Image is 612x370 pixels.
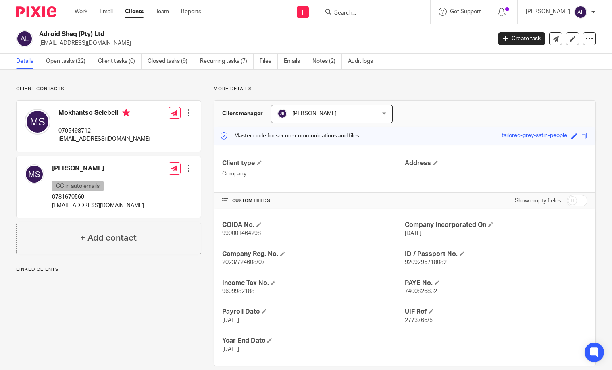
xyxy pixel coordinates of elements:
label: Show empty fields [515,197,561,205]
span: 9699982188 [222,289,254,294]
h4: CUSTOM FIELDS [222,197,405,204]
p: Company [222,170,405,178]
p: Client contacts [16,86,201,92]
p: Linked clients [16,266,201,273]
a: Closed tasks (9) [148,54,194,69]
p: 0781670569 [52,193,144,201]
div: tailored-grey-satin-people [502,131,567,141]
a: Client tasks (0) [98,54,142,69]
img: svg%3E [277,109,287,118]
a: Details [16,54,40,69]
i: Primary [122,109,130,117]
a: Reports [181,8,201,16]
a: Work [75,8,87,16]
a: Team [156,8,169,16]
p: [EMAIL_ADDRESS][DOMAIN_NAME] [58,135,150,143]
h4: Client type [222,159,405,168]
h4: Address [405,159,587,168]
p: CC in auto emails [52,181,104,191]
span: [DATE] [222,318,239,323]
h3: Client manager [222,110,263,118]
h4: PAYE No. [405,279,587,287]
h4: Income Tax No. [222,279,405,287]
p: [EMAIL_ADDRESS][DOMAIN_NAME] [39,39,486,47]
a: Recurring tasks (7) [200,54,254,69]
span: 2023/724608/07 [222,260,265,265]
h4: Company Reg. No. [222,250,405,258]
a: Open tasks (22) [46,54,92,69]
h2: Adroid Sheq (Pty) Ltd [39,30,397,39]
a: Audit logs [348,54,379,69]
span: [DATE] [222,347,239,352]
p: More details [214,86,596,92]
p: Master code for secure communications and files [220,132,359,140]
a: Create task [498,32,545,45]
span: [DATE] [405,231,422,236]
a: Email [100,8,113,16]
img: Pixie [16,6,56,17]
span: 9209295718082 [405,260,447,265]
h4: + Add contact [80,232,137,244]
a: Notes (2) [312,54,342,69]
a: Emails [284,54,306,69]
input: Search [333,10,406,17]
span: 990001464298 [222,231,261,236]
span: Get Support [450,9,481,15]
img: svg%3E [574,6,587,19]
h4: Year End Date [222,337,405,345]
h4: ID / Passport No. [405,250,587,258]
h4: Mokhantso Selebeli [58,109,150,119]
span: [PERSON_NAME] [292,111,337,116]
p: 0795498712 [58,127,150,135]
a: Clients [125,8,144,16]
span: 2773766/5 [405,318,433,323]
img: svg%3E [25,164,44,184]
h4: [PERSON_NAME] [52,164,144,173]
img: svg%3E [25,109,50,135]
h4: UIF Ref [405,308,587,316]
p: [EMAIL_ADDRESS][DOMAIN_NAME] [52,202,144,210]
p: [PERSON_NAME] [526,8,570,16]
h4: COIDA No. [222,221,405,229]
span: 7400826832 [405,289,437,294]
a: Files [260,54,278,69]
h4: Company Incorporated On [405,221,587,229]
h4: Payroll Date [222,308,405,316]
img: svg%3E [16,30,33,47]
